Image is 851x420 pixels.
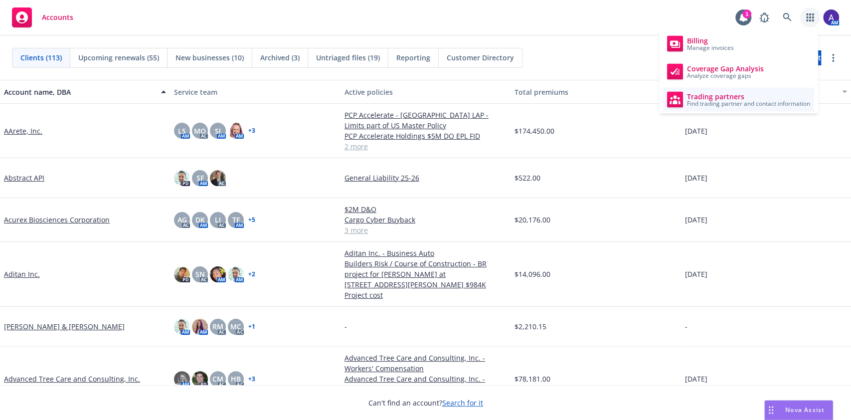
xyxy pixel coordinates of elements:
[230,321,241,332] span: MC
[514,374,550,384] span: $78,181.00
[447,52,514,63] span: Customer Directory
[340,80,511,104] button: Active policies
[175,52,244,63] span: New businesses (10)
[174,266,190,282] img: photo
[248,271,255,277] a: + 2
[4,173,44,183] a: Abstract API
[248,324,255,330] a: + 1
[174,319,190,335] img: photo
[685,374,707,384] span: [DATE]
[344,131,507,141] a: PCP Accelerate Holdings $5M DO EPL FID
[687,101,810,107] span: Find trading partner and contact information
[396,52,430,63] span: Reporting
[685,173,707,183] span: [DATE]
[765,401,777,420] div: Drag to move
[344,214,507,225] a: Cargo Cyber Buyback
[685,214,707,225] span: [DATE]
[344,353,507,374] a: Advanced Tree Care and Consulting, Inc. - Workers' Compensation
[174,87,336,97] div: Service team
[764,400,833,420] button: Nova Assist
[78,52,159,63] span: Upcoming renewals (55)
[4,374,140,384] a: Advanced Tree Care and Consulting, Inc.
[344,87,507,97] div: Active policies
[742,9,751,18] div: 1
[4,269,40,279] a: Aditan Inc.
[192,319,208,335] img: photo
[685,269,707,279] span: [DATE]
[4,214,110,225] a: Acurex Biosciences Corporation
[685,126,707,136] span: [DATE]
[210,266,226,282] img: photo
[511,80,681,104] button: Total premiums
[174,371,190,387] img: photo
[248,128,255,134] a: + 3
[344,204,507,214] a: $2M D&O
[316,52,380,63] span: Untriaged files (19)
[368,398,483,408] span: Can't find an account?
[210,170,226,186] img: photo
[4,126,42,136] a: AArete, Inc.
[228,123,244,139] img: photo
[687,65,764,73] span: Coverage Gap Analysis
[514,126,554,136] span: $174,450.00
[514,173,540,183] span: $522.00
[800,7,820,27] a: Switch app
[178,126,186,136] span: LS
[192,371,208,387] img: photo
[177,214,187,225] span: AG
[195,214,205,225] span: DK
[248,217,255,223] a: + 5
[442,398,483,408] a: Search for it
[344,225,507,235] a: 3 more
[42,13,73,21] span: Accounts
[663,60,814,84] a: Coverage Gap Analysis
[514,269,550,279] span: $14,096.00
[248,376,255,382] a: + 3
[344,248,507,258] a: Aditan Inc. - Business Auto
[344,374,507,395] a: Advanced Tree Care and Consulting, Inc. - Commercial Inland Marine
[212,374,223,384] span: CM
[232,214,240,225] span: TF
[687,37,734,45] span: Billing
[228,266,244,282] img: photo
[687,93,810,101] span: Trading partners
[170,80,340,104] button: Service team
[514,87,666,97] div: Total premiums
[754,7,774,27] a: Report a Bug
[174,170,190,186] img: photo
[344,141,507,152] a: 2 more
[777,7,797,27] a: Search
[827,52,839,64] a: more
[514,214,550,225] span: $20,176.00
[344,173,507,183] a: General Liability 25-26
[663,88,814,112] a: Trading partners
[4,87,155,97] div: Account name, DBA
[344,110,507,131] a: PCP Accelerate - [GEOGRAPHIC_DATA] LAP - Limits part of US Master Policy
[20,52,62,63] span: Clients (113)
[4,321,125,332] a: [PERSON_NAME] & [PERSON_NAME]
[8,3,77,31] a: Accounts
[687,45,734,51] span: Manage invoices
[215,214,221,225] span: LI
[663,32,814,56] a: Billing
[344,321,347,332] span: -
[212,321,223,332] span: RM
[196,173,204,183] span: SF
[687,73,764,79] span: Analyze coverage gaps
[344,258,507,300] a: Builders Risk / Course of Construction - BR project for [PERSON_NAME] at [STREET_ADDRESS][PERSON_...
[215,126,221,136] span: SJ
[823,9,839,25] img: photo
[231,374,241,384] span: HB
[785,406,825,414] span: Nova Assist
[260,52,300,63] span: Archived (3)
[194,126,206,136] span: MQ
[685,321,687,332] span: -
[195,269,205,279] span: SN
[514,321,546,332] span: $2,210.15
